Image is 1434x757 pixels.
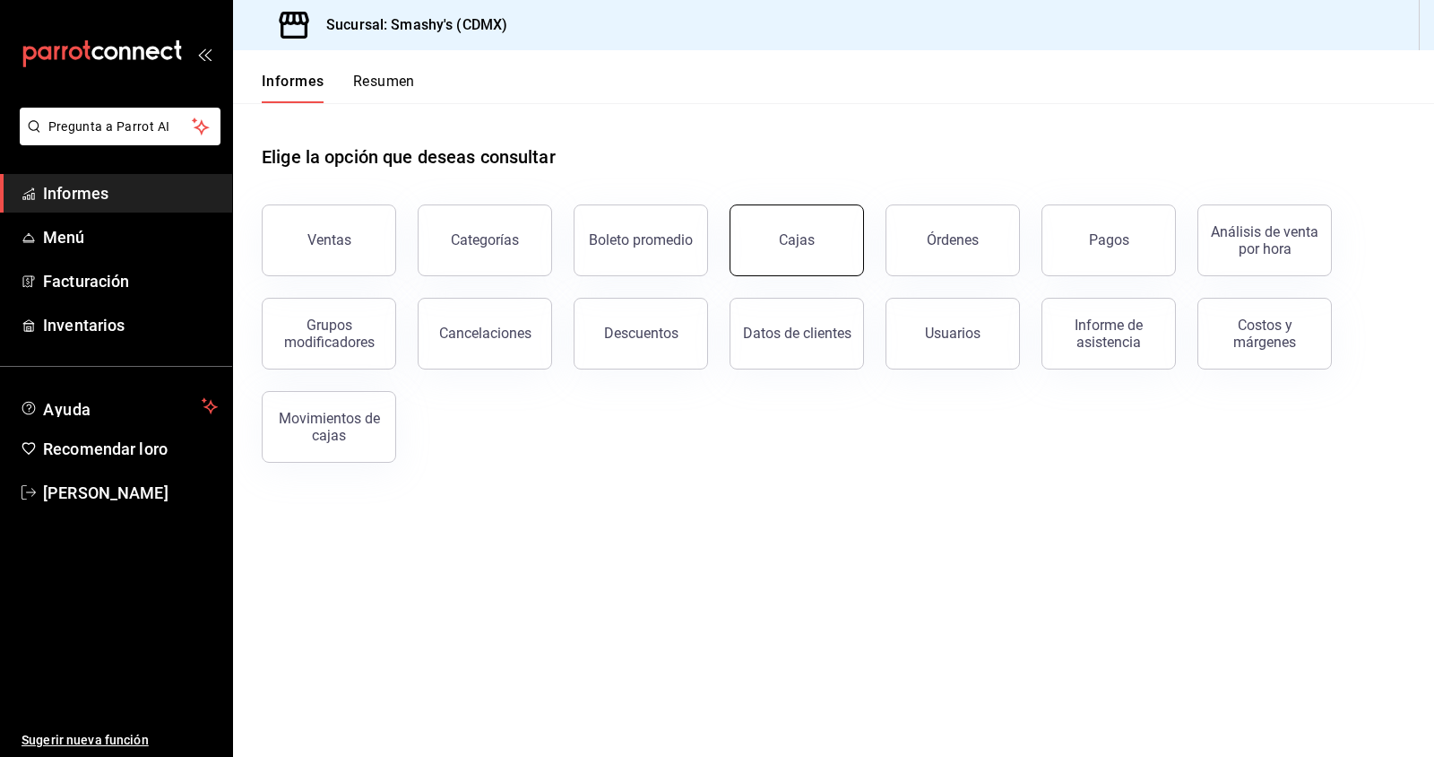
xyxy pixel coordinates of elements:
[262,72,415,103] div: pestañas de navegación
[1041,298,1176,370] button: Informe de asistencia
[43,228,85,247] font: Menú
[13,130,220,149] a: Pregunta a Parrot AI
[1041,204,1176,276] button: Pagos
[1233,317,1296,351] font: Costos y márgenes
[307,231,351,248] font: Ventas
[1089,231,1129,248] font: Pagos
[1211,223,1318,257] font: Análisis de venta por hora
[279,410,380,444] font: Movimientos de cajas
[418,204,552,276] button: Categorías
[730,204,864,276] button: Cajas
[574,204,708,276] button: Boleto promedio
[22,733,149,747] font: Sugerir nueva función
[1197,204,1332,276] button: Análisis de venta por hora
[885,298,1020,370] button: Usuarios
[779,231,815,248] font: Cajas
[262,204,396,276] button: Ventas
[262,391,396,463] button: Movimientos de cajas
[284,317,375,351] font: Grupos modificadores
[574,298,708,370] button: Descuentos
[20,108,220,145] button: Pregunta a Parrot AI
[353,73,415,90] font: Resumen
[604,325,678,342] font: Descuentos
[925,325,980,342] font: Usuarios
[743,325,851,342] font: Datos de clientes
[1197,298,1332,370] button: Costos y márgenes
[326,16,507,33] font: Sucursal: Smashy's (CDMX)
[43,483,168,502] font: [PERSON_NAME]
[262,146,556,168] font: Elige la opción que deseas consultar
[885,204,1020,276] button: Órdenes
[927,231,979,248] font: Órdenes
[1075,317,1143,351] font: Informe de asistencia
[730,298,864,370] button: Datos de clientes
[43,184,108,203] font: Informes
[197,47,212,61] button: abrir_cajón_menú
[43,316,125,335] font: Inventarios
[43,439,168,458] font: Recomendar loro
[43,272,129,291] font: Facturación
[262,298,396,370] button: Grupos modificadores
[48,119,170,134] font: Pregunta a Parrot AI
[589,231,693,248] font: Boleto promedio
[451,231,519,248] font: Categorías
[439,325,531,342] font: Cancelaciones
[418,298,552,370] button: Cancelaciones
[262,73,324,90] font: Informes
[43,400,91,419] font: Ayuda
